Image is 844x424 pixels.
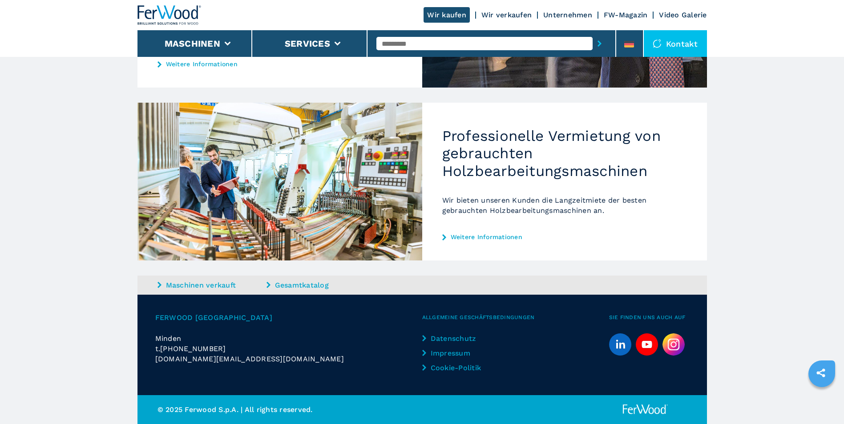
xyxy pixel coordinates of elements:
[604,11,648,19] a: FW-Magazin
[609,333,631,356] a: linkedin
[157,404,422,415] p: © 2025 Ferwood S.p.A. | All rights reserved.
[481,11,532,19] a: Wir verkaufen
[621,404,669,415] img: Ferwood
[157,280,264,290] a: Maschinen verkauft
[137,103,422,260] img: Professionelle Vermietung von gebrauchten Holzbearbeitungsmaschinen
[155,334,182,343] span: Minden
[155,312,422,323] span: Ferwood [GEOGRAPHIC_DATA]
[422,363,497,373] a: Cookie-Politik
[267,280,373,290] a: Gesamtkatalog
[593,33,606,54] button: submit-button
[636,333,658,356] a: youtube
[806,384,837,417] iframe: Chat
[609,312,689,323] span: Sie finden uns auch auf
[543,11,592,19] a: Unternehmen
[160,344,226,354] span: [PHONE_NUMBER]
[422,333,497,344] a: Datenschutz
[442,127,687,180] h2: Professionelle Vermietung von gebrauchten Holzbearbeitungsmaschinen
[653,39,662,48] img: Kontakt
[442,233,687,240] a: Weitere Informationen
[442,195,687,216] p: Wir bieten unseren Kunden die Langzeitmiete der besten gebrauchten Holzbearbeitungsmaschinen an.
[157,60,402,68] a: Weitere Informationen
[165,38,220,49] button: Maschinen
[155,354,344,364] span: [DOMAIN_NAME][EMAIL_ADDRESS][DOMAIN_NAME]
[137,5,202,25] img: Ferwood
[155,344,422,354] div: t.
[810,362,832,384] a: sharethis
[662,333,685,356] img: Instagram
[422,312,609,323] span: Allgemeine Geschäftsbedingungen
[659,11,707,19] a: Video Galerie
[422,348,497,358] a: Impressum
[424,7,470,23] a: Wir kaufen
[285,38,330,49] button: Services
[644,30,707,57] div: Kontakt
